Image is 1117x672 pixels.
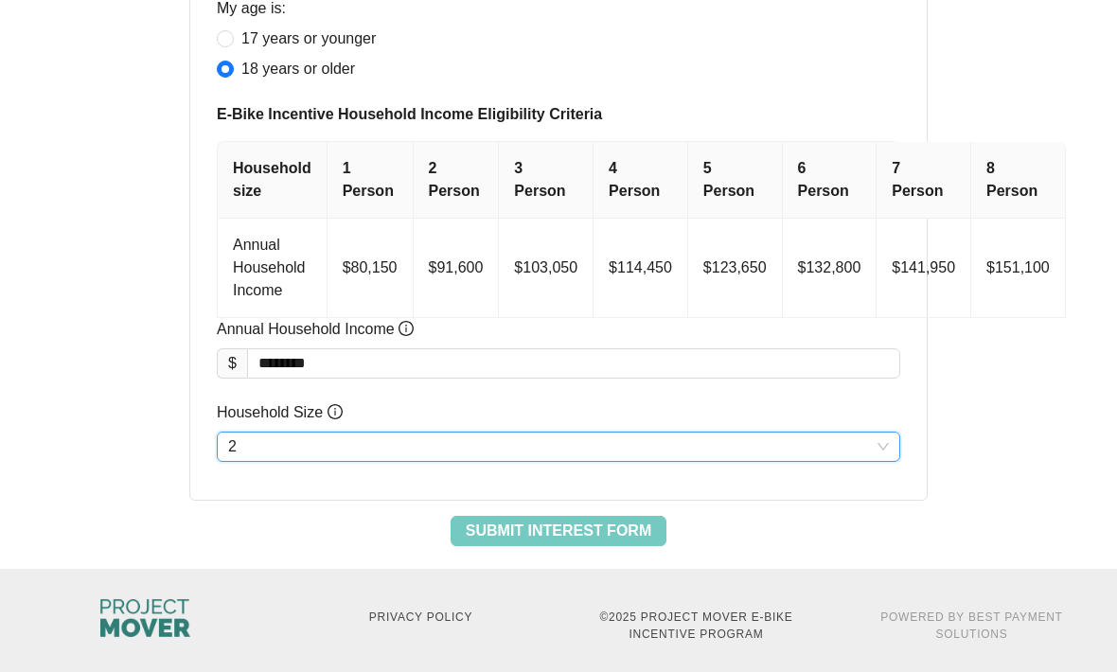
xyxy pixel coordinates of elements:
span: info-circle [399,322,414,337]
span: Household Size [217,402,343,425]
p: © 2025 Project MOVER E-Bike Incentive Program [570,610,823,644]
th: Household size [218,143,328,220]
span: E-Bike Incentive Household Income Eligibility Criteria [217,104,900,127]
td: $151,100 [971,220,1066,319]
span: info-circle [328,405,343,420]
span: 18 years or older [234,59,363,81]
td: $123,650 [688,220,783,319]
div: $ [217,349,247,380]
td: $91,600 [414,220,500,319]
th: 7 Person [877,143,971,220]
th: 5 Person [688,143,783,220]
th: 3 Person [499,143,594,220]
td: Annual Household Income [218,220,328,319]
th: 1 Person [328,143,414,220]
button: Submit Interest Form [451,517,666,547]
td: $141,950 [877,220,971,319]
td: $132,800 [783,220,878,319]
td: $103,050 [499,220,594,319]
td: $114,450 [594,220,688,319]
th: 4 Person [594,143,688,220]
span: Annual Household Income [217,319,414,342]
span: 17 years or younger [234,28,383,51]
span: Submit Interest Form [466,521,651,543]
th: 6 Person [783,143,878,220]
th: 2 Person [414,143,500,220]
td: $80,150 [328,220,414,319]
a: Powered By Best Payment Solutions [880,611,1062,642]
th: 8 Person [971,143,1066,220]
span: 2 [228,433,889,462]
a: Privacy Policy [369,611,472,625]
img: Columbus City Council [100,600,189,638]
